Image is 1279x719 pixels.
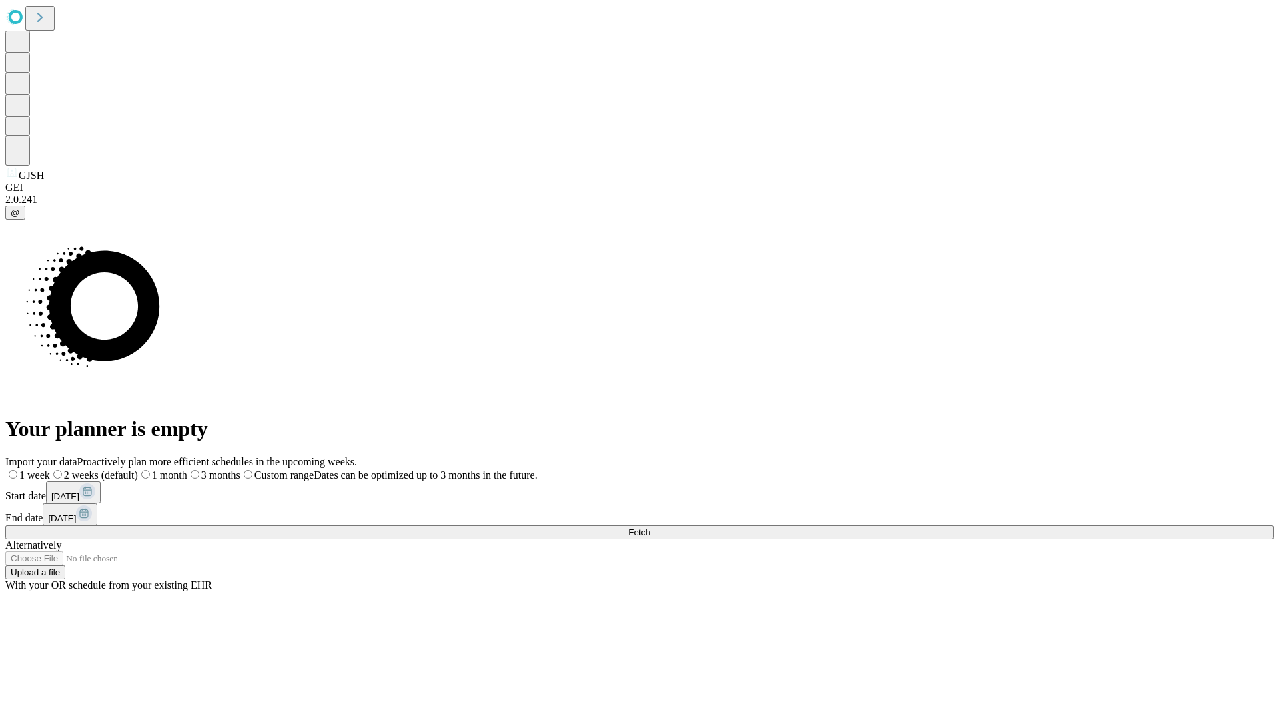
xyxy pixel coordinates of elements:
button: @ [5,206,25,220]
input: 1 month [141,470,150,479]
span: Proactively plan more efficient schedules in the upcoming weeks. [77,456,357,467]
span: 1 month [152,469,187,481]
input: Custom rangeDates can be optimized up to 3 months in the future. [244,470,252,479]
span: Dates can be optimized up to 3 months in the future. [314,469,537,481]
input: 2 weeks (default) [53,470,62,479]
div: End date [5,503,1274,525]
div: 2.0.241 [5,194,1274,206]
span: 1 week [19,469,50,481]
span: Alternatively [5,539,61,551]
span: Import your data [5,456,77,467]
input: 3 months [191,470,199,479]
span: With your OR schedule from your existing EHR [5,579,212,591]
div: GEI [5,182,1274,194]
div: Start date [5,481,1274,503]
button: [DATE] [46,481,101,503]
button: [DATE] [43,503,97,525]
button: Upload a file [5,565,65,579]
span: 3 months [201,469,240,481]
span: Fetch [628,527,650,537]
span: [DATE] [48,513,76,523]
span: [DATE] [51,491,79,501]
input: 1 week [9,470,17,479]
span: Custom range [254,469,314,481]
span: 2 weeks (default) [64,469,138,481]
span: @ [11,208,20,218]
h1: Your planner is empty [5,417,1274,441]
span: GJSH [19,170,44,181]
button: Fetch [5,525,1274,539]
